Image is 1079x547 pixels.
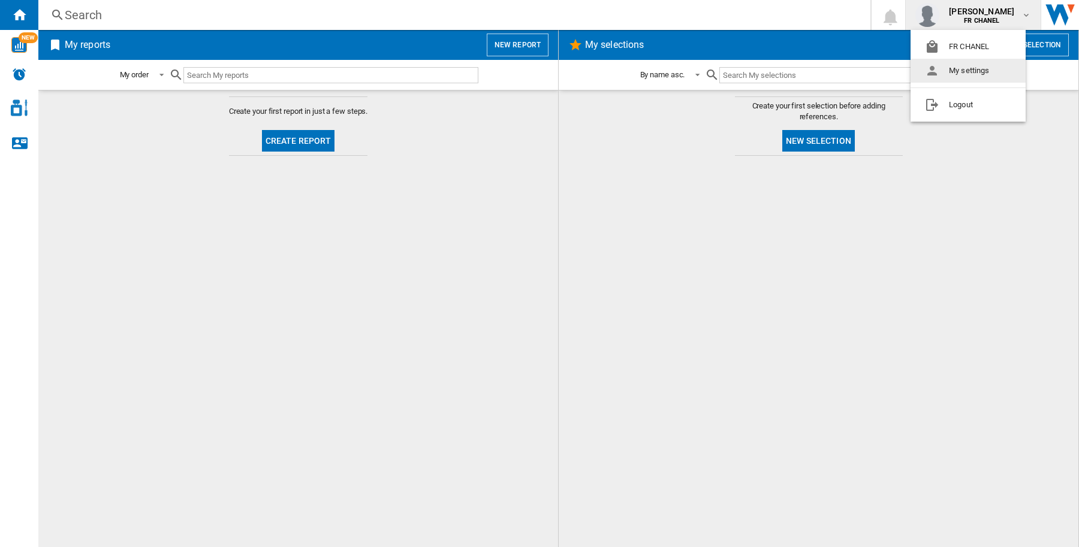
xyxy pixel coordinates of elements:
[911,93,1026,117] button: Logout
[911,59,1026,83] button: My settings
[911,35,1026,59] button: FR CHANEL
